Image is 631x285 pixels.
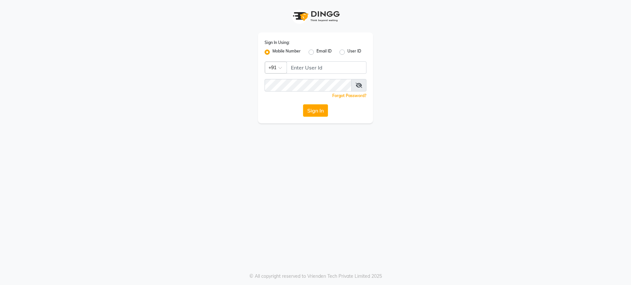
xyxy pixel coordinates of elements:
[332,93,366,98] a: Forgot Password?
[265,79,352,92] input: Username
[347,48,361,56] label: User ID
[289,7,342,26] img: logo1.svg
[287,61,366,74] input: Username
[265,40,290,46] label: Sign In Using:
[316,48,332,56] label: Email ID
[303,104,328,117] button: Sign In
[272,48,301,56] label: Mobile Number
